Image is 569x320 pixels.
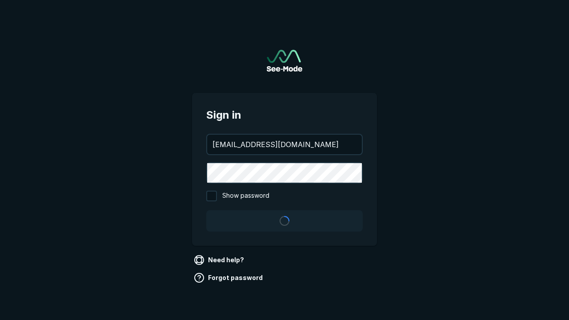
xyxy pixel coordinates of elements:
span: Sign in [206,107,363,123]
a: Need help? [192,253,248,267]
a: Go to sign in [267,50,302,72]
a: Forgot password [192,271,266,285]
img: See-Mode Logo [267,50,302,72]
input: your@email.com [207,135,362,154]
span: Show password [222,191,269,201]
